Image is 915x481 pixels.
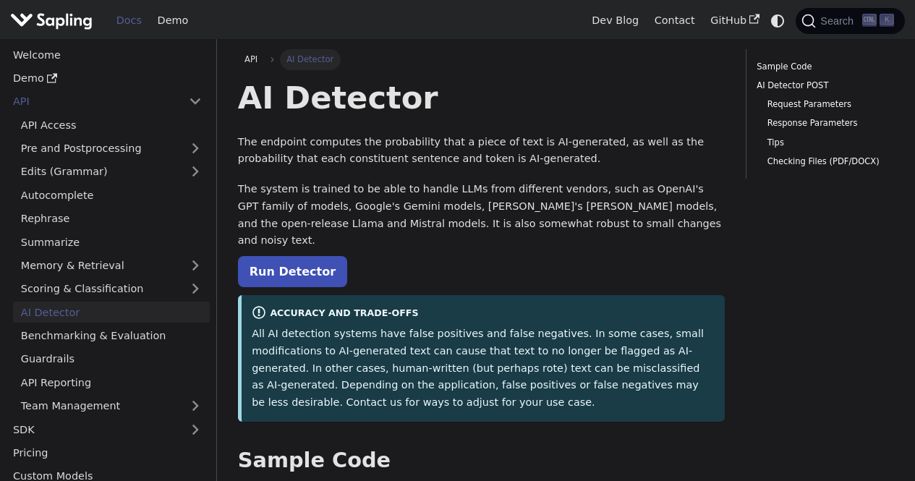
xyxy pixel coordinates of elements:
p: The system is trained to be able to handle LLMs from different vendors, such as OpenAI's GPT fami... [238,181,725,250]
kbd: K [880,14,894,27]
a: Request Parameters [767,98,884,111]
h1: AI Detector [238,78,725,117]
a: Scoring & Classification [13,278,210,299]
a: Sapling.ai [10,10,98,31]
p: The endpoint computes the probability that a piece of text is AI-generated, as well as the probab... [238,134,725,169]
button: Search (Ctrl+K) [796,8,904,34]
a: Guardrails [13,349,210,370]
a: Tips [767,136,884,150]
a: API [5,91,181,112]
a: Contact [647,9,703,32]
a: GitHub [702,9,767,32]
p: All AI detection systems have false positives and false negatives. In some cases, small modificat... [252,325,715,412]
a: Demo [5,68,210,89]
button: Switch between dark and light mode (currently system mode) [767,10,788,31]
a: API Access [13,114,210,135]
a: Sample Code [757,60,889,74]
button: Expand sidebar category 'SDK' [181,419,210,440]
div: Accuracy and Trade-offs [252,305,715,323]
img: Sapling.ai [10,10,93,31]
nav: Breadcrumbs [238,49,725,69]
a: SDK [5,419,181,440]
a: Docs [108,9,150,32]
a: Welcome [5,44,210,65]
a: Response Parameters [767,116,884,130]
a: Autocomplete [13,184,210,205]
a: Demo [150,9,196,32]
a: AI Detector POST [757,79,889,93]
span: Search [816,15,862,27]
a: Dev Blog [584,9,646,32]
a: Memory & Retrieval [13,255,210,276]
a: Rephrase [13,208,210,229]
a: Run Detector [238,256,347,287]
a: API [238,49,265,69]
h2: Sample Code [238,448,725,474]
a: Benchmarking & Evaluation [13,325,210,346]
a: Checking Files (PDF/DOCX) [767,155,884,169]
a: Edits (Grammar) [13,161,210,182]
a: Pre and Postprocessing [13,138,210,159]
a: Pricing [5,443,210,464]
span: API [244,54,258,64]
a: Summarize [13,231,210,252]
span: AI Detector [280,49,341,69]
a: AI Detector [13,302,210,323]
a: API Reporting [13,372,210,393]
button: Collapse sidebar category 'API' [181,91,210,112]
a: Team Management [13,396,210,417]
